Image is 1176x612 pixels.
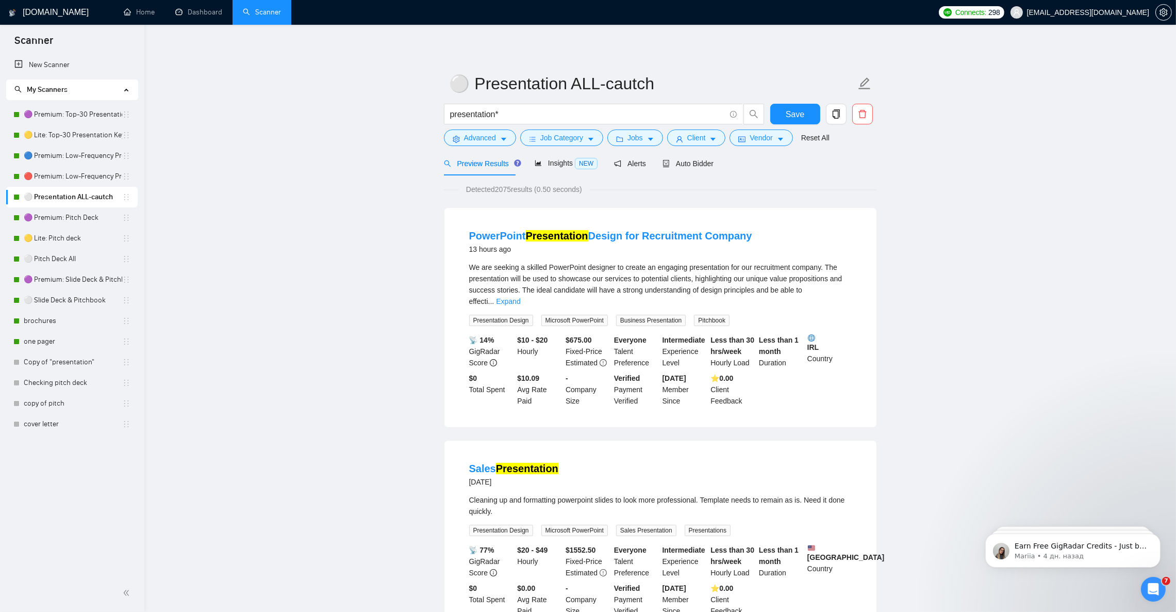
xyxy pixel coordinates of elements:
span: notification [614,160,621,167]
span: holder [122,337,130,346]
span: Presentations [685,525,731,536]
b: $ 0 [469,374,477,382]
div: Country [805,334,854,368]
li: 🔵 Premium: Low-Frequency Presentations [6,146,138,166]
img: 🇺🇸 [808,544,815,552]
span: search [14,86,22,93]
a: dashboardDashboard [175,8,222,17]
b: ⭐️ 0.00 [710,374,733,382]
a: SalesPresentation [469,463,558,474]
div: We are seeking a skilled PowerPoint designer to create an engaging presentation for our recruitme... [469,262,852,307]
span: folder [616,135,623,143]
b: 📡 77% [469,546,494,554]
li: 🟡 Lite: Top-30 Presentation Keywords [6,125,138,146]
button: barsJob Categorycaret-down [520,130,603,146]
span: We are seeking a skilled PowerPoint designer to create an engaging presentation for our recruitme... [469,263,842,305]
li: one pager [6,331,138,352]
div: Fixed-Price [564,544,612,578]
div: Talent Preference [612,334,660,368]
b: $10 - $20 [517,336,548,344]
span: info-circle [490,569,497,576]
a: Expand [496,297,520,305]
span: user [676,135,683,143]
div: Hourly Load [708,334,757,368]
a: 🟣 Premium: Pitch Deck [24,207,122,228]
span: info-circle [490,359,497,366]
a: searchScanner [243,8,281,17]
li: 🟣 Premium: Pitch Deck [6,207,138,228]
button: folderJobscaret-down [607,130,663,146]
span: Detected 2075 results (0.50 seconds) [459,184,589,195]
div: Experience Level [660,544,709,578]
b: [GEOGRAPHIC_DATA] [807,544,885,561]
span: NEW [575,158,598,169]
div: Experience Level [660,334,709,368]
b: - [566,374,568,382]
b: Everyone [614,546,647,554]
a: copy of pitch [24,393,122,414]
span: caret-down [500,135,507,143]
span: Alerts [614,159,646,168]
img: upwork-logo.png [943,8,952,17]
div: Fixed-Price [564,334,612,368]
b: ⭐️ 0.00 [710,584,733,592]
li: ⚪ Slide Deck & Pitchbook [6,290,138,311]
span: Vendor [750,132,772,143]
div: Cleaning up and formatting powerpoint slides to look more professional. Template needs to remain ... [469,494,852,517]
a: Checking pitch deck [24,373,122,393]
b: $ 0 [469,584,477,592]
span: area-chart [535,159,542,167]
div: GigRadar Score [467,334,516,368]
span: ... [488,297,494,305]
li: brochures [6,311,138,331]
span: setting [453,135,460,143]
b: Verified [614,584,640,592]
a: 🟣 Premium: Slide Deck & Pitchbook [24,269,122,290]
div: Duration [757,544,805,578]
a: 🔵 Premium: Low-Frequency Presentations [24,146,122,166]
a: ⚪ Pitch Deck All [24,249,122,269]
a: setting [1155,8,1172,17]
span: copy [826,109,846,119]
span: double-left [123,588,133,598]
div: Tooltip anchor [513,158,522,168]
a: homeHome [124,8,155,17]
a: New Scanner [14,55,129,75]
span: Scanner [6,33,61,55]
div: Member Since [660,373,709,407]
div: Talent Preference [612,544,660,578]
span: edit [858,77,871,90]
button: Save [770,104,820,124]
span: exclamation-circle [600,359,607,366]
span: holder [122,110,130,119]
li: ⚪ Pitch Deck All [6,249,138,269]
div: Total Spent [467,373,516,407]
span: holder [122,296,130,304]
span: caret-down [777,135,784,143]
span: info-circle [730,111,737,118]
li: cover letter [6,414,138,434]
li: 🟣 Premium: Slide Deck & Pitchbook [6,269,138,290]
span: Microsoft PowerPoint [541,315,608,326]
div: Payment Verified [612,373,660,407]
span: Advanced [464,132,496,143]
b: Intermediate [662,336,705,344]
span: 298 [988,7,1000,18]
span: Client [687,132,706,143]
li: 🟡 Lite: Pitch deck [6,228,138,249]
span: holder [122,152,130,160]
button: settingAdvancedcaret-down [444,130,516,146]
a: ⚪ Presentation ALL-cautch [24,187,122,207]
div: Hourly [515,544,564,578]
b: $20 - $49 [517,546,548,554]
b: [DATE] [662,584,686,592]
div: Company Size [564,373,612,407]
input: Scanner name... [450,71,856,96]
span: Estimated [566,359,598,367]
span: search [744,109,764,119]
span: holder [122,276,130,284]
span: 7 [1162,577,1170,585]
